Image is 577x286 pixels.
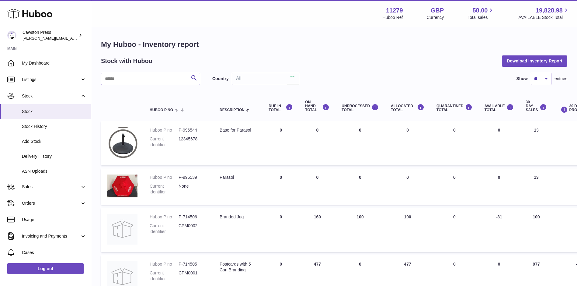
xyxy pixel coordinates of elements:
dt: Current identifier [150,223,179,235]
td: 100 [520,208,553,252]
span: Cases [22,250,86,256]
div: Branded Jug [220,214,256,220]
span: Huboo P no [150,108,173,112]
span: Sales [22,184,80,190]
h2: Stock with Huboo [101,57,152,65]
a: 58.00 Total sales [468,6,495,20]
dd: P-996539 [179,175,207,180]
dd: 12345678 [179,136,207,148]
td: 0 [335,121,385,165]
div: ALLOCATED Total [391,104,424,112]
div: Currency [427,15,444,20]
span: Usage [22,217,86,223]
strong: GBP [431,6,444,15]
td: 100 [385,208,430,252]
img: product image [107,175,137,197]
dd: CPM0002 [179,223,207,235]
div: Parasol [220,175,256,180]
strong: 11279 [386,6,403,15]
dd: P-714505 [179,261,207,267]
td: 0 [335,168,385,205]
a: 19,828.98 AVAILABLE Stock Total [518,6,570,20]
dd: P-714506 [179,214,207,220]
a: Log out [7,263,84,274]
span: 0 [453,214,456,219]
div: QUARANTINED Total [436,104,472,112]
div: Postcards with 5 Can Branding [220,261,256,273]
td: 0 [262,121,299,165]
td: 0 [385,168,430,205]
dt: Huboo P no [150,214,179,220]
dt: Huboo P no [150,175,179,180]
span: 0 [453,175,456,180]
td: 0 [262,168,299,205]
img: thomas.carson@cawstonpress.com [7,31,16,40]
span: Delivery History [22,154,86,159]
dt: Current identifier [150,270,179,282]
td: 0 [385,121,430,165]
span: Listings [22,77,80,83]
dt: Current identifier [150,136,179,148]
div: DUE IN TOTAL [269,104,293,112]
span: Total sales [468,15,495,20]
img: product image [107,127,137,158]
div: Huboo Ref [383,15,403,20]
dt: Current identifier [150,183,179,195]
td: 169 [299,208,335,252]
span: 0 [453,128,456,132]
div: Base for Parasol [220,127,256,133]
dt: Huboo P no [150,261,179,267]
div: ON HAND Total [305,100,329,112]
span: AVAILABLE Stock Total [518,15,570,20]
dd: None [179,183,207,195]
td: 0 [262,208,299,252]
div: 30 DAY SALES [526,100,547,112]
span: Stock History [22,124,86,129]
button: Download Inventory Report [502,55,567,66]
div: Cawston Press [23,30,77,41]
span: My Dashboard [22,60,86,66]
td: 0 [299,121,335,165]
img: product image [107,214,137,245]
span: 58.00 [472,6,488,15]
td: -31 [478,208,520,252]
td: 13 [520,121,553,165]
div: UNPROCESSED Total [342,104,379,112]
span: Description [220,108,245,112]
h1: My Huboo - Inventory report [101,40,567,49]
span: [PERSON_NAME][EMAIL_ADDRESS][PERSON_NAME][DOMAIN_NAME] [23,36,155,41]
td: 13 [520,168,553,205]
td: 0 [478,121,520,165]
div: AVAILABLE Total [485,104,514,112]
span: 0 [453,262,456,267]
span: 19,828.98 [536,6,563,15]
span: ASN Uploads [22,168,86,174]
span: Invoicing and Payments [22,233,80,239]
span: Stock [22,93,80,99]
td: 0 [478,168,520,205]
dd: CPM0001 [179,270,207,282]
span: Orders [22,200,80,206]
dd: P-996544 [179,127,207,133]
span: Add Stock [22,139,86,144]
label: Show [516,76,528,82]
td: 0 [299,168,335,205]
td: 100 [335,208,385,252]
label: Country [212,76,229,82]
span: Stock [22,109,86,115]
span: entries [554,76,567,82]
dt: Huboo P no [150,127,179,133]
